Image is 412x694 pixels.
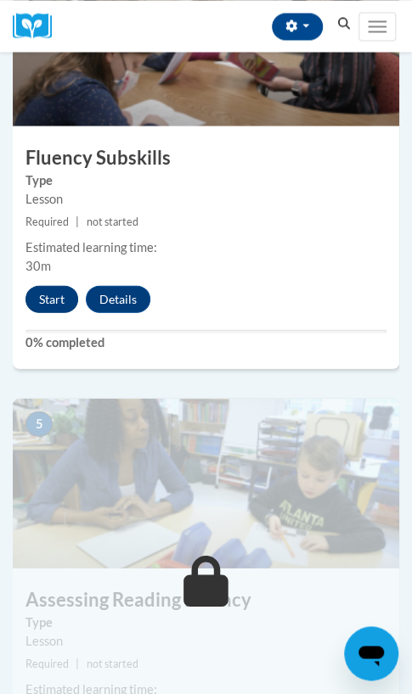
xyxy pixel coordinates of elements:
[13,586,399,613] h3: Assessing Reading Fluency
[86,285,150,312] button: Details
[13,13,64,39] a: Cox Campus
[344,626,398,680] iframe: Button to launch messaging window
[25,411,53,436] span: 5
[25,258,51,272] span: 30m
[86,215,138,227] span: not started
[25,285,78,312] button: Start
[76,657,79,669] span: |
[25,238,387,256] div: Estimated learning time:
[25,189,387,208] div: Lesson
[25,215,69,227] span: Required
[13,13,64,39] img: Logo brand
[25,631,387,650] div: Lesson
[272,13,323,40] button: Account Settings
[86,657,138,669] span: not started
[25,657,69,669] span: Required
[25,171,387,189] label: Type
[76,215,79,227] span: |
[13,398,399,568] img: Course Image
[25,613,387,631] label: Type
[331,14,357,34] button: Search
[25,333,387,351] label: 0% completed
[13,144,399,171] h3: Fluency Subskills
